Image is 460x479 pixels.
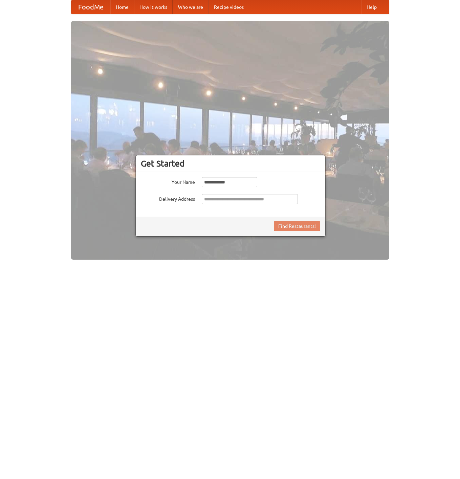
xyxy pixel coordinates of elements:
[173,0,209,14] a: Who we are
[71,0,110,14] a: FoodMe
[141,194,195,202] label: Delivery Address
[134,0,173,14] a: How it works
[110,0,134,14] a: Home
[209,0,249,14] a: Recipe videos
[361,0,382,14] a: Help
[141,177,195,186] label: Your Name
[141,158,320,169] h3: Get Started
[274,221,320,231] button: Find Restaurants!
